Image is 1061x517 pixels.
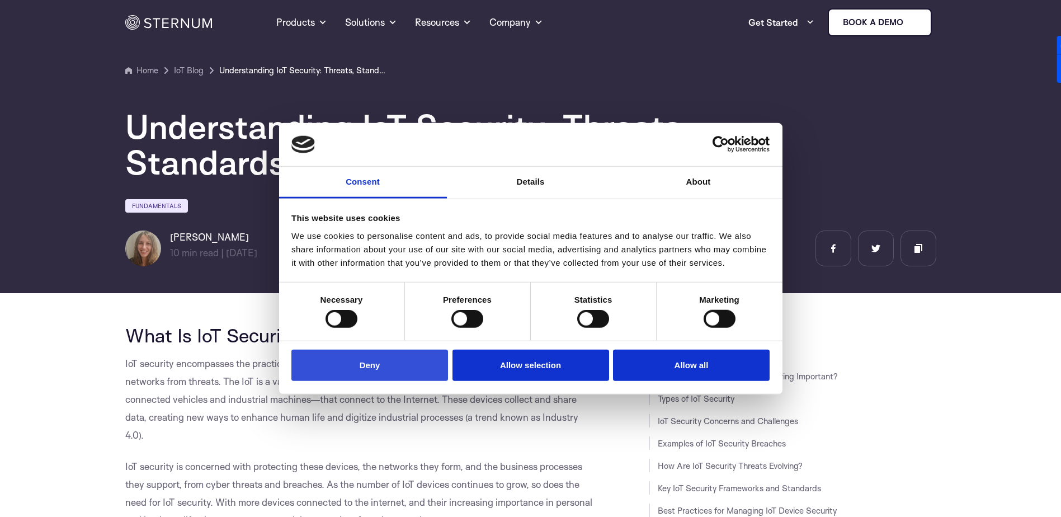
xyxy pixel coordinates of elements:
img: sternum iot [908,18,917,27]
a: Solutions [345,2,397,43]
a: Examples of IoT Security Breaches [658,438,786,449]
button: Allow all [613,349,770,381]
a: IoT Security Concerns and Challenges [658,416,798,426]
h6: [PERSON_NAME] [170,231,257,244]
div: This website uses cookies [291,211,770,225]
a: Details [447,167,615,199]
a: Understanding IoT Security: Threats, Standards & Best Practices [219,64,387,77]
a: Fundamentals [125,199,188,213]
a: Types of IoT Security [658,393,734,404]
h3: JUMP TO SECTION [649,325,936,333]
a: Get Started [748,11,814,34]
span: What Is IoT Security? [125,323,307,347]
strong: Preferences [443,295,492,304]
strong: Statistics [574,295,612,304]
a: Resources [415,2,471,43]
a: Book a demo [828,8,932,36]
a: Key IoT Security Frameworks and Standards [658,483,821,493]
img: Hadas Spektor [125,231,161,266]
span: 10 [170,247,180,258]
a: IoT Blog [174,64,204,77]
button: Allow selection [452,349,609,381]
a: Consent [279,167,447,199]
a: Company [489,2,543,43]
strong: Necessary [320,295,363,304]
span: min read | [170,247,224,258]
button: Deny [291,349,448,381]
img: logo [291,135,315,153]
span: IoT security encompasses the practices and technologies used to safeguard Internet of Things (IoT... [125,358,597,441]
h1: Understanding IoT Security: Threats, Standards & Best Practices [125,109,796,180]
a: Home [125,64,158,77]
a: About [615,167,782,199]
strong: Marketing [699,295,739,304]
a: Usercentrics Cookiebot - opens in a new window [672,136,770,153]
a: Products [276,2,327,43]
div: We use cookies to personalise content and ads, to provide social media features and to analyse ou... [291,229,770,270]
a: Best Practices for Managing IoT Device Security [658,505,837,516]
a: How Are IoT Security Threats Evolving? [658,460,803,471]
span: [DATE] [226,247,257,258]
